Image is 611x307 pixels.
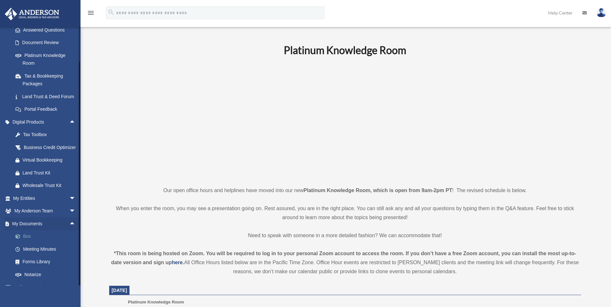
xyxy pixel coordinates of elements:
strong: . [183,260,184,265]
a: Portal Feedback [9,103,85,116]
a: here [172,260,183,265]
strong: Platinum Knowledge Room, which is open from 9am-2pm PT [304,188,452,193]
a: Virtual Bookkeeping [9,154,85,167]
a: Notarize [9,268,85,281]
strong: *This room is being hosted on Zoom. You will be required to log in to your personal Zoom account ... [111,251,576,265]
span: arrow_drop_down [69,205,82,218]
a: My Entitiesarrow_drop_down [5,192,85,205]
b: Platinum Knowledge Room [284,44,406,56]
a: Tax & Bookkeeping Packages [9,70,85,90]
a: menu [87,11,95,17]
div: Virtual Bookkeeping [23,156,77,164]
div: Wholesale Trust Kit [23,181,77,190]
a: Box [9,230,85,243]
a: My Documentsarrow_drop_up [5,217,85,230]
div: Tax Toolbox [23,131,77,139]
span: [DATE] [112,288,127,293]
a: Digital Productsarrow_drop_up [5,116,85,128]
a: Land Trust & Deed Forum [9,90,85,103]
p: Our open office hours and helplines have moved into our new ! The revised schedule is below. [109,186,581,195]
span: arrow_drop_down [69,192,82,205]
iframe: 231110_Toby_KnowledgeRoom [248,65,442,174]
a: Tax Toolbox [9,128,85,141]
span: Platinum Knowledge Room [128,300,184,304]
p: When you enter the room, you may see a presentation going on. Rest assured, you are in the right ... [109,204,581,222]
div: All Office Hours listed below are in the Pacific Time Zone. Office Hour events are restricted to ... [109,249,581,276]
span: arrow_drop_down [69,281,82,294]
p: Need to speak with someone in a more detailed fashion? We can accommodate that! [109,231,581,240]
a: Business Credit Optimizer [9,141,85,154]
i: menu [87,9,95,17]
div: Business Credit Optimizer [23,144,77,152]
img: User Pic [597,8,606,17]
a: Meeting Minutes [9,243,85,256]
a: Forms Library [9,256,85,268]
a: Document Review [9,36,85,49]
a: My Anderson Teamarrow_drop_down [5,205,85,218]
div: Land Trust Kit [23,169,77,177]
a: Online Learningarrow_drop_down [5,281,85,294]
span: arrow_drop_up [69,116,82,129]
span: arrow_drop_up [69,217,82,230]
a: Platinum Knowledge Room [9,49,82,70]
a: Land Trust Kit [9,166,85,179]
img: Anderson Advisors Platinum Portal [3,8,61,20]
a: Answered Questions [9,23,85,36]
a: Wholesale Trust Kit [9,179,85,192]
i: search [108,9,115,16]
